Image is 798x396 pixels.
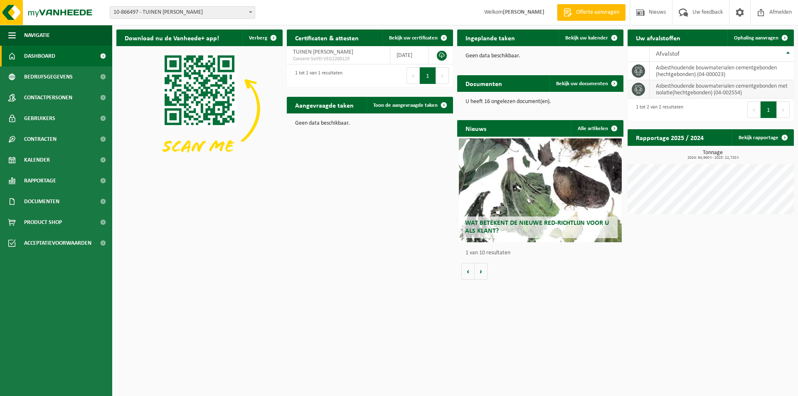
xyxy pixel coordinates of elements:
[475,263,488,280] button: Volgende
[249,35,267,41] span: Verberg
[116,30,227,46] h2: Download nu de Vanheede+ app!
[628,30,689,46] h2: Uw afvalstoffen
[295,121,445,126] p: Geen data beschikbaar.
[24,108,55,129] span: Gebruikers
[116,46,283,171] img: Download de VHEPlus App
[559,30,623,46] a: Bekijk uw kalender
[628,129,712,145] h2: Rapportage 2025 / 2024
[436,67,449,84] button: Next
[457,75,510,91] h2: Documenten
[291,66,342,85] div: 1 tot 1 van 1 resultaten
[465,250,619,256] p: 1 van 10 resultaten
[390,46,429,64] td: [DATE]
[632,101,683,119] div: 1 tot 2 van 2 resultaten
[761,101,777,118] button: 1
[465,53,615,59] p: Geen data beschikbaar.
[457,120,495,136] h2: Nieuws
[632,150,794,160] h3: Tonnage
[382,30,452,46] a: Bekijk uw certificaten
[406,67,420,84] button: Previous
[110,6,255,19] span: 10-866497 - TUINEN VERPLANCKE PATRICK - ICHTEGEM
[732,129,793,146] a: Bekijk rapportage
[556,81,608,86] span: Bekijk uw documenten
[367,97,452,113] a: Toon de aangevraagde taken
[242,30,282,46] button: Verberg
[420,67,436,84] button: 1
[110,7,255,18] span: 10-866497 - TUINEN VERPLANCKE PATRICK - ICHTEGEM
[287,30,367,46] h2: Certificaten & attesten
[465,99,615,105] p: U heeft 16 ongelezen document(en).
[24,46,55,66] span: Dashboard
[734,35,778,41] span: Ophaling aanvragen
[373,103,438,108] span: Toon de aangevraagde taken
[24,170,56,191] span: Rapportage
[777,101,790,118] button: Next
[24,191,59,212] span: Documenten
[727,30,793,46] a: Ophaling aanvragen
[24,150,50,170] span: Kalender
[293,49,353,55] span: TUINEN [PERSON_NAME]
[557,4,626,21] a: Offerte aanvragen
[465,220,609,234] span: Wat betekent de nieuwe RED-richtlijn voor u als klant?
[457,30,523,46] h2: Ingeplande taken
[459,138,622,242] a: Wat betekent de nieuwe RED-richtlijn voor u als klant?
[461,263,475,280] button: Vorige
[293,56,384,62] span: Consent-SelfD-VEG2200129
[389,35,438,41] span: Bekijk uw certificaten
[747,101,761,118] button: Previous
[503,9,544,15] strong: [PERSON_NAME]
[656,51,680,57] span: Afvalstof
[287,97,362,113] h2: Aangevraagde taken
[24,129,57,150] span: Contracten
[24,25,50,46] span: Navigatie
[24,66,73,87] span: Bedrijfsgegevens
[24,233,91,253] span: Acceptatievoorwaarden
[571,120,623,137] a: Alle artikelen
[650,80,794,98] td: asbesthoudende bouwmaterialen cementgebonden met isolatie(hechtgebonden) (04-002554)
[650,62,794,80] td: asbesthoudende bouwmaterialen cementgebonden (hechtgebonden) (04-000023)
[632,156,794,160] span: 2024: 64,960 t - 2025: 22,720 t
[565,35,608,41] span: Bekijk uw kalender
[24,212,62,233] span: Product Shop
[574,8,621,17] span: Offerte aanvragen
[24,87,72,108] span: Contactpersonen
[549,75,623,92] a: Bekijk uw documenten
